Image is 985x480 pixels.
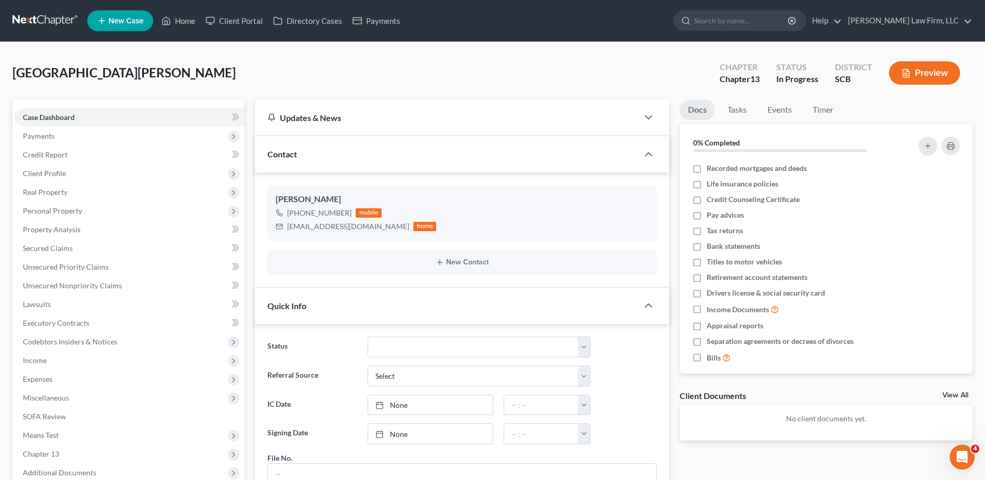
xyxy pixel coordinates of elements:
span: Miscellaneous [23,393,69,402]
a: Unsecured Priority Claims [15,258,245,276]
span: Real Property [23,188,68,196]
label: Signing Date [262,423,362,444]
span: Expenses [23,375,52,383]
label: IC Date [262,395,362,416]
span: Life insurance policies [707,179,778,189]
a: SOFA Review [15,407,245,426]
span: Credit Report [23,150,68,159]
label: Referral Source [262,366,362,386]
label: Status [262,337,362,357]
span: Titles to motor vehicles [707,257,782,267]
span: Payments [23,131,55,140]
span: SOFA Review [23,412,66,421]
div: Chapter [720,73,760,85]
span: Drivers license & social security card [707,288,825,298]
strong: 0% Completed [693,138,740,147]
span: Client Profile [23,169,66,178]
span: Secured Claims [23,244,73,252]
span: Contact [267,149,297,159]
span: Retirement account statements [707,272,807,283]
a: Directory Cases [268,11,347,30]
div: mobile [356,208,382,218]
span: Executory Contracts [23,318,89,327]
a: Help [807,11,842,30]
a: Lawsuits [15,295,245,314]
span: Unsecured Priority Claims [23,262,109,271]
a: None [368,395,493,415]
span: Personal Property [23,206,82,215]
span: Income Documents [707,304,769,315]
div: District [835,61,872,73]
a: None [368,424,493,444]
a: Unsecured Nonpriority Claims [15,276,245,295]
div: In Progress [776,73,818,85]
span: Pay advices [707,210,744,220]
span: [GEOGRAPHIC_DATA][PERSON_NAME] [12,65,236,80]
div: Client Documents [680,390,746,401]
span: Chapter 13 [23,449,59,458]
span: Bills [707,353,721,363]
button: Preview [889,61,960,85]
div: Chapter [720,61,760,73]
a: Secured Claims [15,239,245,258]
input: -- : -- [504,424,578,444]
span: Codebtors Insiders & Notices [23,337,117,346]
div: [PHONE_NUMBER] [287,208,352,218]
span: Appraisal reports [707,321,763,331]
button: New Contact [276,258,649,266]
span: Lawsuits [23,300,51,309]
span: Bank statements [707,241,760,251]
span: Case Dashboard [23,113,75,122]
input: -- : -- [504,395,578,415]
span: 13 [750,74,760,84]
span: Credit Counseling Certificate [707,194,800,205]
div: home [413,222,436,231]
span: 4 [971,445,979,453]
a: Executory Contracts [15,314,245,332]
a: Case Dashboard [15,108,245,127]
div: Updates & News [267,112,626,123]
span: Property Analysis [23,225,80,234]
div: Status [776,61,818,73]
div: [PERSON_NAME] [276,193,649,206]
input: Search by name... [694,11,789,30]
span: Quick Info [267,301,306,311]
div: [EMAIL_ADDRESS][DOMAIN_NAME] [287,221,409,232]
span: New Case [109,17,143,25]
a: Docs [680,100,715,120]
a: Tasks [719,100,755,120]
a: View All [942,392,968,399]
span: Unsecured Nonpriority Claims [23,281,122,290]
span: Additional Documents [23,468,96,477]
a: Timer [804,100,842,120]
span: Income [23,356,47,365]
a: [PERSON_NAME] Law Firm, LLC [843,11,972,30]
div: SCB [835,73,872,85]
a: Property Analysis [15,220,245,239]
p: No client documents yet. [688,414,964,424]
span: Tax returns [707,225,743,236]
span: Means Test [23,431,59,439]
a: Credit Report [15,145,245,164]
a: Payments [347,11,406,30]
span: Separation agreements or decrees of divorces [707,336,854,346]
a: Home [156,11,200,30]
a: Client Portal [200,11,268,30]
iframe: Intercom live chat [950,445,975,470]
a: Events [759,100,800,120]
div: File No. [267,452,292,463]
span: Recorded mortgages and deeds [707,163,807,174]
